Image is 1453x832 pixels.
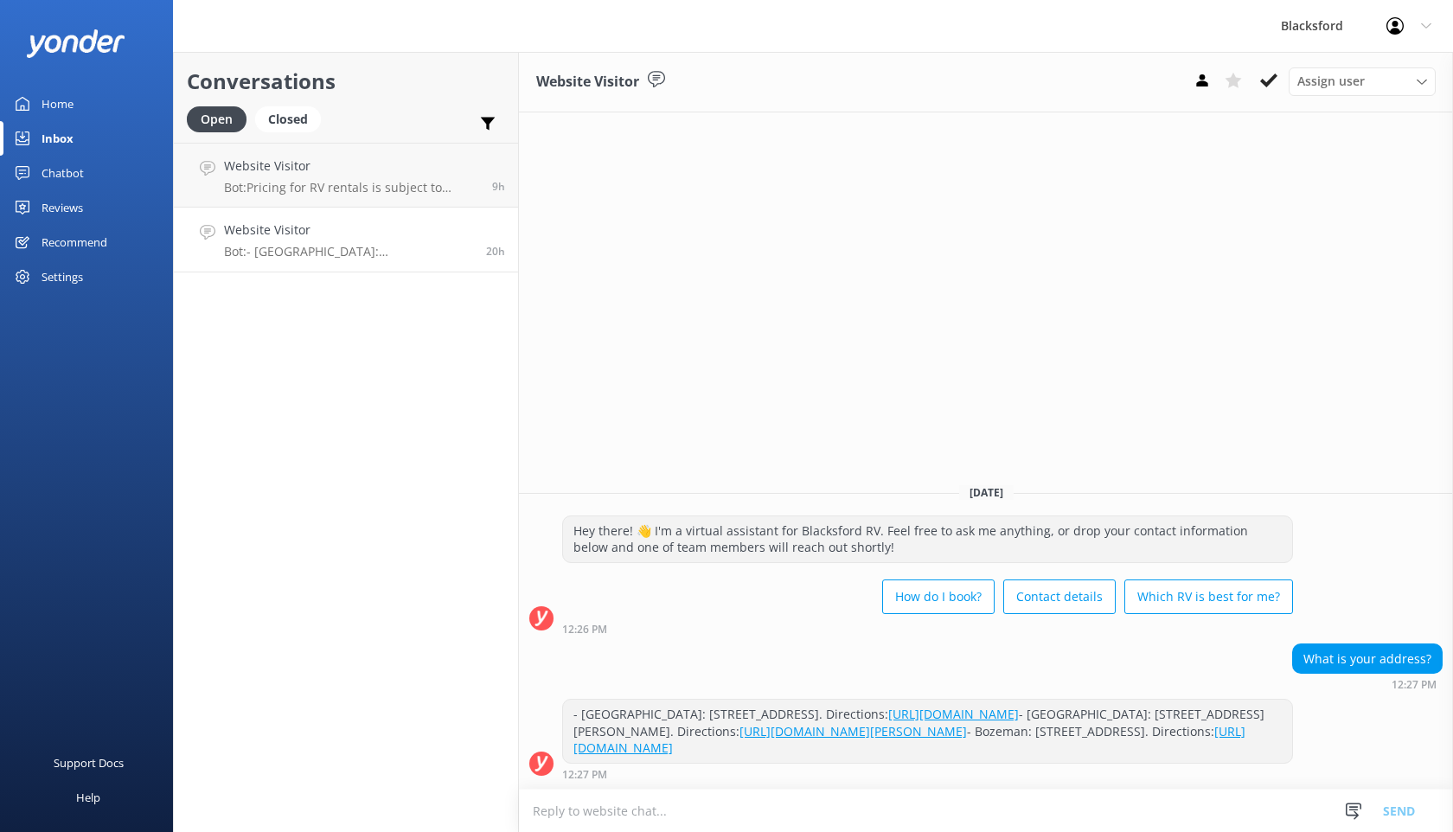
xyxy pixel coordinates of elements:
div: Sep 10 2025 11:27am (UTC -06:00) America/Chihuahua [562,768,1293,780]
strong: 12:26 PM [562,624,607,635]
a: Website VisitorBot:Pricing for RV rentals is subject to location, RV type, and time of year, with... [174,143,518,208]
div: Recommend [42,225,107,259]
a: [URL][DOMAIN_NAME][PERSON_NAME] [739,723,967,739]
div: Settings [42,259,83,294]
h4: Website Visitor [224,157,479,176]
span: Sep 10 2025 11:27am (UTC -06:00) America/Chihuahua [486,244,505,259]
div: Support Docs [54,746,124,780]
div: Hey there! 👋 I'm a virtual assistant for Blacksford RV. Feel free to ask me anything, or drop you... [563,516,1292,562]
div: Inbox [42,121,74,156]
div: Closed [255,106,321,132]
a: Website VisitorBot:- [GEOGRAPHIC_DATA]: [STREET_ADDRESS]. Directions: [URL][DOMAIN_NAME] - [GEOGR... [174,208,518,272]
img: yonder-white-logo.png [26,29,125,58]
div: Help [76,780,100,815]
div: Home [42,86,74,121]
strong: 12:27 PM [1392,680,1437,690]
div: Sep 10 2025 11:26am (UTC -06:00) America/Chihuahua [562,623,1293,635]
button: Contact details [1003,579,1116,614]
div: Open [187,106,246,132]
div: - [GEOGRAPHIC_DATA]: [STREET_ADDRESS]. Directions: - [GEOGRAPHIC_DATA]: [STREET_ADDRESS][PERSON_N... [563,700,1292,763]
span: [DATE] [959,485,1014,500]
div: Reviews [42,190,83,225]
h4: Website Visitor [224,221,473,240]
p: Bot: Pricing for RV rentals is subject to location, RV type, and time of year, with rates startin... [224,180,479,195]
div: What is your address? [1293,644,1442,674]
button: Which RV is best for me? [1124,579,1293,614]
h3: Website Visitor [536,71,639,93]
p: Bot: - [GEOGRAPHIC_DATA]: [STREET_ADDRESS]. Directions: [URL][DOMAIN_NAME] - [GEOGRAPHIC_DATA]: [... [224,244,473,259]
a: [URL][DOMAIN_NAME] [573,723,1245,757]
a: Closed [255,109,330,128]
span: Sep 10 2025 09:51pm (UTC -06:00) America/Chihuahua [492,179,505,194]
h2: Conversations [187,65,505,98]
a: [URL][DOMAIN_NAME] [888,706,1019,722]
span: Assign user [1297,72,1365,91]
div: Chatbot [42,156,84,190]
button: How do I book? [882,579,995,614]
a: Open [187,109,255,128]
div: Sep 10 2025 11:27am (UTC -06:00) America/Chihuahua [1292,678,1443,690]
div: Assign User [1289,67,1436,95]
strong: 12:27 PM [562,770,607,780]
